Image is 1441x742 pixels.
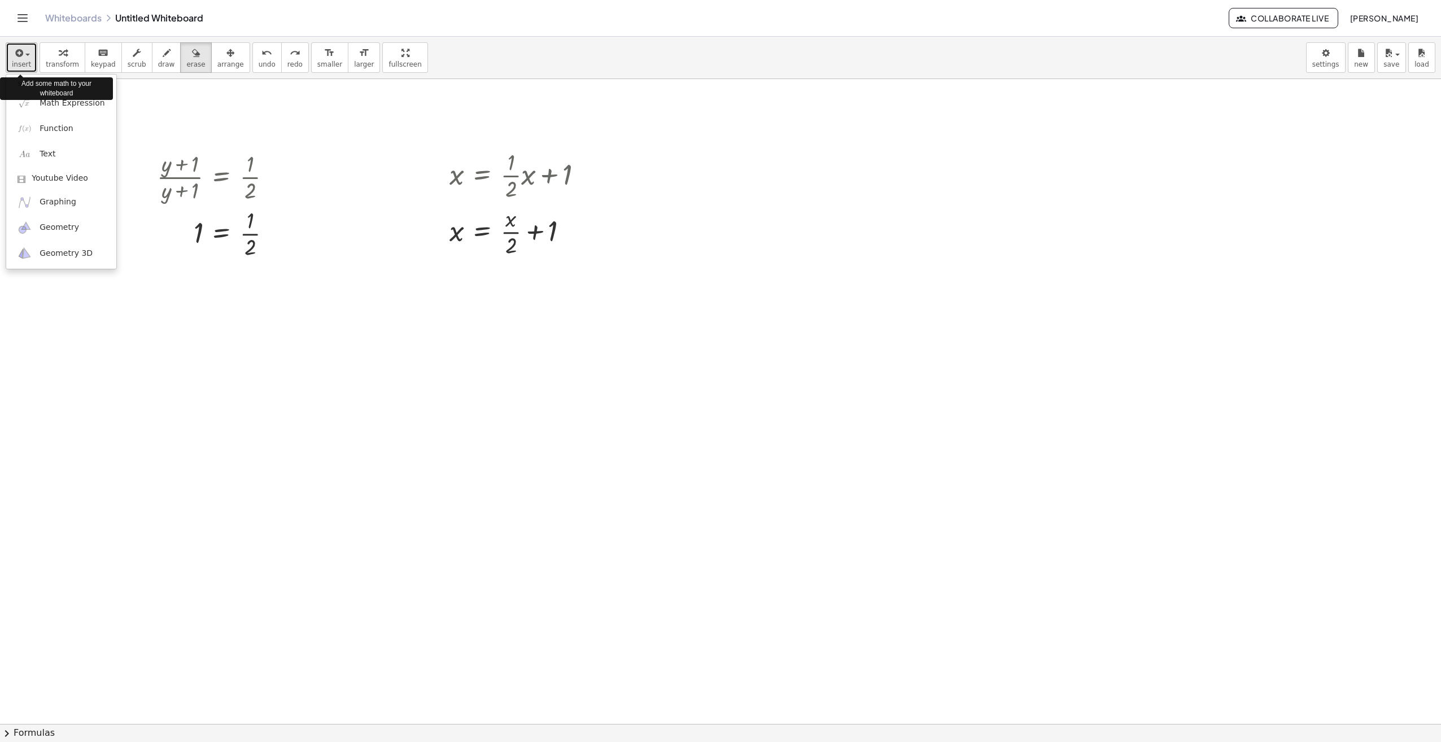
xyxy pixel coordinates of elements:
[18,121,32,136] img: f_x.png
[158,60,175,68] span: draw
[6,190,116,215] a: Graphing
[18,96,32,110] img: sqrt_x.png
[40,98,104,109] span: Math Expression
[311,42,348,73] button: format_sizesmaller
[40,42,85,73] button: transform
[1377,42,1406,73] button: save
[287,60,303,68] span: redo
[6,90,116,116] a: Math Expression
[281,42,309,73] button: redoredo
[1350,13,1418,23] span: [PERSON_NAME]
[359,46,369,60] i: format_size
[6,116,116,141] a: Function
[290,46,300,60] i: redo
[252,42,282,73] button: undoundo
[121,42,152,73] button: scrub
[40,197,76,208] span: Graphing
[324,46,335,60] i: format_size
[1348,42,1375,73] button: new
[382,42,427,73] button: fullscreen
[18,195,32,209] img: ggb-graphing.svg
[46,60,79,68] span: transform
[40,222,79,233] span: Geometry
[40,149,55,160] span: Text
[1383,60,1399,68] span: save
[180,42,211,73] button: erase
[186,60,205,68] span: erase
[6,167,116,190] a: Youtube Video
[98,46,108,60] i: keyboard
[1340,8,1427,28] button: [PERSON_NAME]
[91,60,116,68] span: keypad
[388,60,421,68] span: fullscreen
[6,142,116,167] a: Text
[40,123,73,134] span: Function
[152,42,181,73] button: draw
[1354,60,1368,68] span: new
[6,241,116,266] a: Geometry 3D
[6,215,116,241] a: Geometry
[32,173,88,184] span: Youtube Video
[14,9,32,27] button: Toggle navigation
[1414,60,1429,68] span: load
[317,60,342,68] span: smaller
[1238,13,1329,23] span: Collaborate Live
[12,60,31,68] span: insert
[6,42,37,73] button: insert
[128,60,146,68] span: scrub
[18,147,32,162] img: Aa.png
[18,246,32,260] img: ggb-3d.svg
[259,60,276,68] span: undo
[40,248,93,259] span: Geometry 3D
[354,60,374,68] span: larger
[18,221,32,235] img: ggb-geometry.svg
[1306,42,1346,73] button: settings
[45,12,102,24] a: Whiteboards
[1229,8,1338,28] button: Collaborate Live
[1312,60,1339,68] span: settings
[211,42,250,73] button: arrange
[85,42,122,73] button: keyboardkeypad
[217,60,244,68] span: arrange
[348,42,380,73] button: format_sizelarger
[1408,42,1435,73] button: load
[261,46,272,60] i: undo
